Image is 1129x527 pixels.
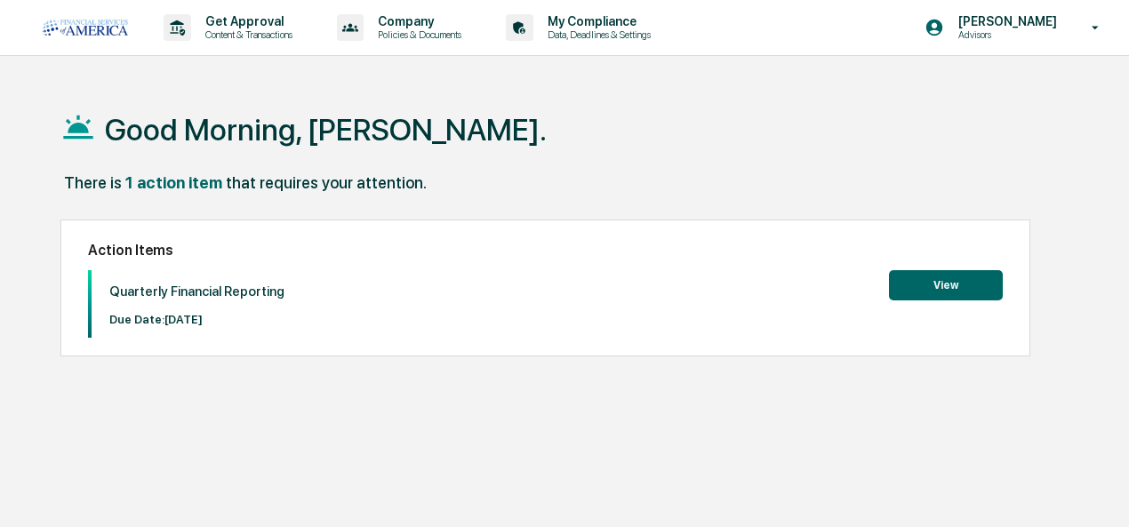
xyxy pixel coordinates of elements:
h2: Action Items [88,242,1003,259]
p: Advisors [944,28,1066,41]
p: [PERSON_NAME] [944,14,1066,28]
div: that requires your attention. [226,173,427,192]
p: Policies & Documents [364,28,470,41]
a: View [889,275,1003,292]
p: Quarterly Financial Reporting [109,283,284,299]
div: There is [64,173,122,192]
button: View [889,270,1003,300]
p: Company [364,14,470,28]
p: Content & Transactions [191,28,301,41]
p: Due Date: [DATE] [109,313,284,326]
img: logo [43,20,128,36]
p: My Compliance [533,14,660,28]
div: 1 action item [125,173,222,192]
p: Data, Deadlines & Settings [533,28,660,41]
p: Get Approval [191,14,301,28]
h1: Good Morning, [PERSON_NAME]. [105,112,547,148]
